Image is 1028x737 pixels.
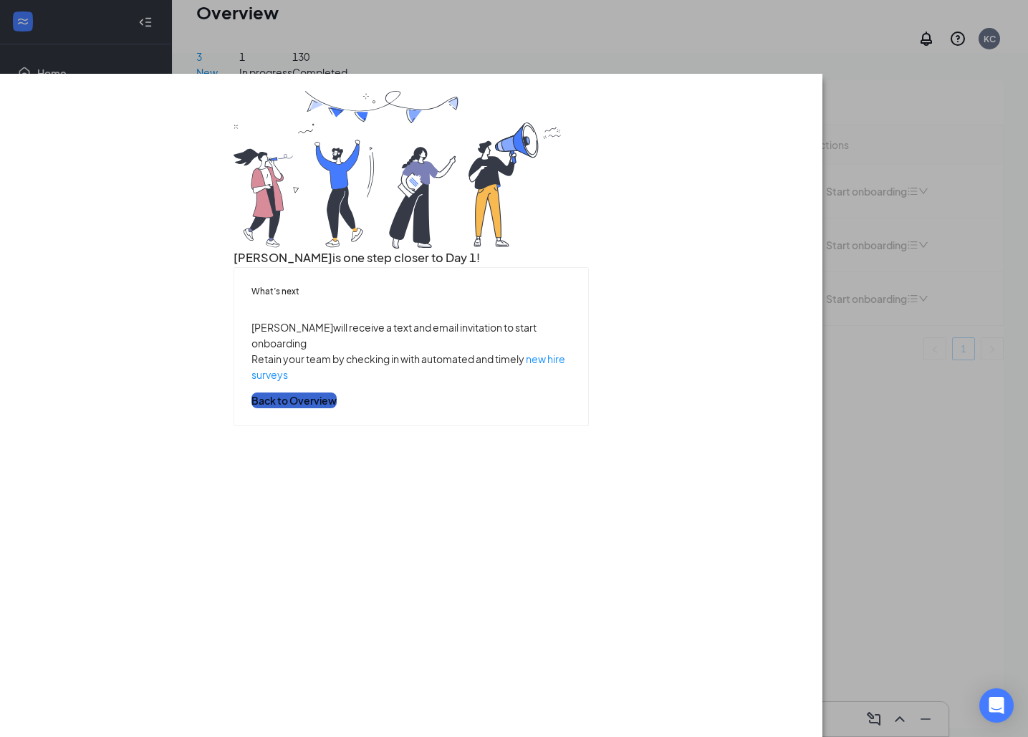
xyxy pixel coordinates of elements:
[234,91,563,249] img: you are all set
[251,319,572,351] p: [PERSON_NAME] will receive a text and email invitation to start onboarding
[251,392,337,408] button: Back to Overview
[251,352,565,381] a: new hire surveys
[979,688,1014,723] div: Open Intercom Messenger
[251,285,572,298] h5: What’s next
[234,249,590,267] h3: [PERSON_NAME] is one step closer to Day 1!
[251,351,572,382] p: Retain your team by checking in with automated and timely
